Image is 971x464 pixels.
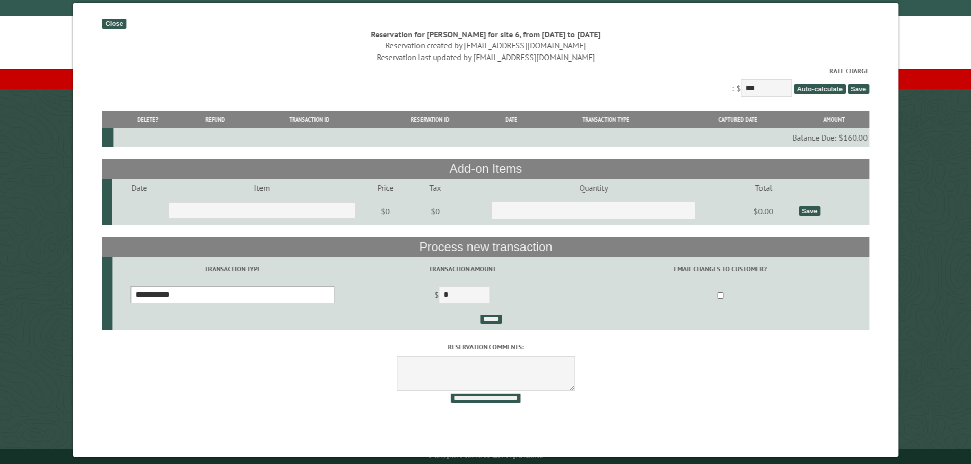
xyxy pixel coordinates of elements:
[102,66,869,76] label: Rate Charge
[102,237,869,257] th: Process new transaction
[102,159,869,178] th: Add-on Items
[102,40,869,51] div: Reservation created by [EMAIL_ADDRESS][DOMAIN_NAME]
[113,111,182,128] th: Delete?
[371,111,489,128] th: Reservation ID
[112,179,167,197] td: Date
[457,179,729,197] td: Quantity
[848,84,869,94] span: Save
[247,111,371,128] th: Transaction ID
[413,179,457,197] td: Tax
[677,111,798,128] th: Captured Date
[534,111,678,128] th: Transaction Type
[357,197,413,226] td: $0
[730,179,797,197] td: Total
[798,111,869,128] th: Amount
[573,264,868,274] label: Email changes to customer?
[353,282,571,310] td: $
[413,197,457,226] td: $0
[167,179,357,197] td: Item
[357,179,413,197] td: Price
[102,66,869,99] div: : $
[182,111,248,128] th: Refund
[102,19,126,29] div: Close
[730,197,797,226] td: $0.00
[428,453,543,459] small: © Campground Commander LLC. All rights reserved.
[113,128,869,147] td: Balance Due: $160.00
[799,206,820,216] div: Save
[794,84,846,94] span: Auto-calculate
[114,264,351,274] label: Transaction Type
[102,342,869,352] label: Reservation comments:
[102,29,869,40] div: Reservation for [PERSON_NAME] for site 6, from [DATE] to [DATE]
[354,264,570,274] label: Transaction Amount
[102,51,869,63] div: Reservation last updated by [EMAIL_ADDRESS][DOMAIN_NAME]
[489,111,534,128] th: Date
